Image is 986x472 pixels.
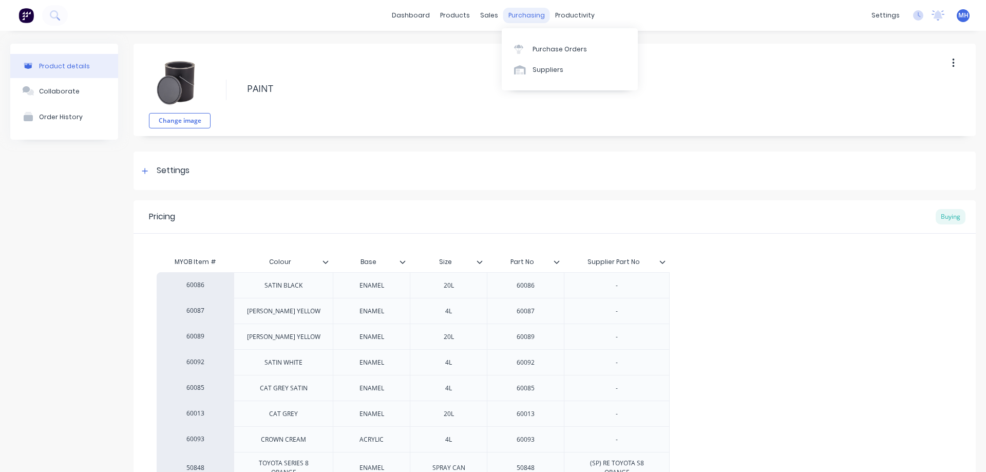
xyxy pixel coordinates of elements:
div: - [591,279,642,292]
div: Purchase Orders [533,45,587,54]
div: 60087 [167,306,223,315]
div: Colour [234,252,333,272]
div: 20L [423,279,475,292]
div: 4L [423,305,475,318]
div: MYOB Item # [157,252,234,272]
div: ENAMEL [346,382,397,395]
a: Suppliers [502,60,638,80]
div: ENAMEL [346,356,397,369]
div: Size [410,252,487,272]
div: 60092 [500,356,552,369]
div: 60086 [500,279,552,292]
div: ENAMEL [346,305,397,318]
div: CROWN CREAM [253,433,314,446]
div: SATIN BLACK [256,279,311,292]
div: Colour [234,249,327,275]
div: 60085CAT GREY SATINENAMEL4L60085- [157,375,670,401]
div: SATIN WHITE [256,356,311,369]
div: 4L [423,433,475,446]
div: 60013 [167,409,223,418]
div: 60092 [167,357,223,367]
div: - [591,330,642,344]
div: 60093 [500,433,552,446]
div: 60092SATIN WHITEENAMEL4L60092- [157,349,670,375]
div: Supplier Part No [564,249,663,275]
div: 60093 [167,435,223,444]
div: [PERSON_NAME] YELLOW [239,305,329,318]
div: [PERSON_NAME] YELLOW [239,330,329,344]
div: 4L [423,382,475,395]
div: - [591,382,642,395]
div: 60089[PERSON_NAME] YELLOWENAMEL20L60089- [157,324,670,349]
div: productivity [550,8,600,23]
div: - [591,356,642,369]
button: Change image [149,113,211,128]
div: Base [333,252,410,272]
div: CAT GREY [258,407,309,421]
div: Settings [157,164,189,177]
div: settings [866,8,905,23]
div: ENAMEL [346,279,397,292]
div: Buying [936,209,965,224]
div: Order History [39,113,83,121]
div: 60085 [500,382,552,395]
div: 60086 [167,280,223,290]
div: 60093CROWN CREAMACRYLIC4L60093- [157,426,670,452]
div: Product details [39,62,90,70]
span: MH [958,11,969,20]
div: ACRYLIC [346,433,397,446]
div: Part No [487,252,564,272]
div: Collaborate [39,87,80,95]
div: - [591,407,642,421]
div: purchasing [503,8,550,23]
div: 60013 [500,407,552,421]
button: Product details [10,54,118,78]
div: 60085 [167,383,223,392]
div: Suppliers [533,65,563,74]
div: 60089 [167,332,223,341]
textarea: PAINT [242,77,891,101]
div: CAT GREY SATIN [252,382,316,395]
div: Pricing [149,211,175,223]
div: - [591,305,642,318]
div: - [591,433,642,446]
div: 60013CAT GREYENAMEL20L60013- [157,401,670,426]
div: 4L [423,356,475,369]
div: Part No [487,249,558,275]
a: dashboard [387,8,435,23]
div: Supplier Part No [564,252,670,272]
div: 60087 [500,305,552,318]
button: Collaborate [10,78,118,104]
div: sales [475,8,503,23]
img: file [154,56,205,108]
div: ENAMEL [346,407,397,421]
div: products [435,8,475,23]
div: Base [333,249,404,275]
button: Order History [10,104,118,129]
div: ENAMEL [346,330,397,344]
div: 60086SATIN BLACKENAMEL20L60086- [157,272,670,298]
img: Factory [18,8,34,23]
div: 20L [423,407,475,421]
div: 20L [423,330,475,344]
div: 60087[PERSON_NAME] YELLOWENAMEL4L60087- [157,298,670,324]
div: Size [410,249,481,275]
div: 60089 [500,330,552,344]
div: fileChange image [149,51,211,128]
a: Purchase Orders [502,39,638,59]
